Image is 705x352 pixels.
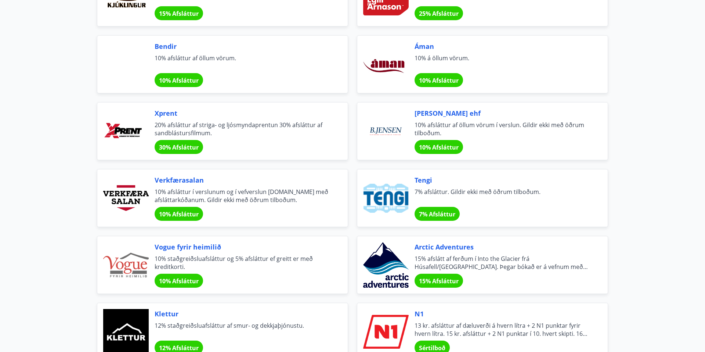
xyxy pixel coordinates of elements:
span: 10% afsláttur af öllum vörum. [155,54,330,70]
span: 10% Afsláttur [159,277,199,285]
span: 12% staðgreiðsluafsláttur af smur- og dekkjaþjónustu. [155,322,330,338]
span: 10% Afsláttur [419,76,459,85]
span: Áman [415,42,590,51]
span: Klettur [155,309,330,319]
span: Sértilboð [419,344,445,352]
span: [PERSON_NAME] ehf [415,108,590,118]
span: 10% afsláttur af öllum vörum í verslun. Gildir ekki með öðrum tilboðum. [415,121,590,137]
span: 10% Afsláttur [159,76,199,85]
span: 30% Afsláttur [159,143,199,151]
span: Xprent [155,108,330,118]
span: Arctic Adventures [415,242,590,252]
span: Tengi [415,175,590,185]
span: 10% Afsláttur [419,143,459,151]
span: 15% Afsláttur [419,277,459,285]
span: 15% afslátt af ferðum í Into the Glacier frá Húsafell/[GEOGRAPHIC_DATA]. Þegar bókað er á vefnum ... [415,255,590,271]
span: Vogue fyrir heimilið [155,242,330,252]
span: N1 [415,309,590,319]
span: 25% Afsláttur [419,10,459,18]
span: 10% Afsláttur [159,210,199,218]
span: 20% afsláttur af striga- og ljósmyndaprentun 30% afsláttur af sandblástursfilmum. [155,121,330,137]
span: 15% Afsláttur [159,10,199,18]
span: 7% afsláttur. Gildir ekki með öðrum tilboðum. [415,188,590,204]
span: Bendir [155,42,330,51]
span: 12% Afsláttur [159,344,199,352]
span: 7% Afsláttur [419,210,455,218]
span: 13 kr. afsláttur af dæluverði á hvern lítra + 2 N1 punktar fyrir hvern lítra. 15 kr. afsláttur + ... [415,322,590,338]
span: Verkfærasalan [155,175,330,185]
span: 10% á öllum vörum. [415,54,590,70]
span: 10% afsláttur í verslunum og í vefverslun [DOMAIN_NAME] með afsláttarkóðanum. Gildir ekki með öðr... [155,188,330,204]
span: 10% staðgreiðsluafsláttur og 5% afsláttur ef greitt er með kreditkorti. [155,255,330,271]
